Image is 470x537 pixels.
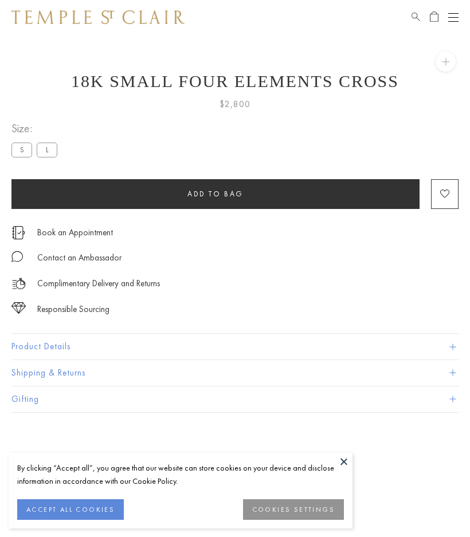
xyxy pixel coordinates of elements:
button: COOKIES SETTINGS [243,499,344,520]
img: icon_delivery.svg [11,277,26,291]
button: ACCEPT ALL COOKIES [17,499,124,520]
img: icon_appointment.svg [11,226,25,239]
span: $2,800 [220,97,250,112]
div: Contact an Ambassador [37,251,122,265]
label: S [11,143,32,157]
span: Add to bag [187,189,244,199]
a: Search [412,10,420,24]
h1: 18K Small Four Elements Cross [11,72,459,91]
img: MessageIcon-01_2.svg [11,251,23,262]
iframe: Gorgias live chat messenger [413,483,459,526]
button: Add to bag [11,179,420,209]
p: Complimentary Delivery and Returns [37,277,160,291]
img: icon_sourcing.svg [11,302,26,314]
span: Size: [11,119,62,138]
button: Open navigation [448,10,459,24]
div: By clicking “Accept all”, you agree that our website can store cookies on your device and disclos... [17,461,344,488]
div: Responsible Sourcing [37,302,109,317]
label: L [37,143,57,157]
a: Book an Appointment [37,226,113,239]
button: Gifting [11,386,459,412]
button: Product Details [11,334,459,360]
img: Temple St. Clair [11,10,185,24]
a: Open Shopping Bag [430,10,438,24]
button: Shipping & Returns [11,360,459,386]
